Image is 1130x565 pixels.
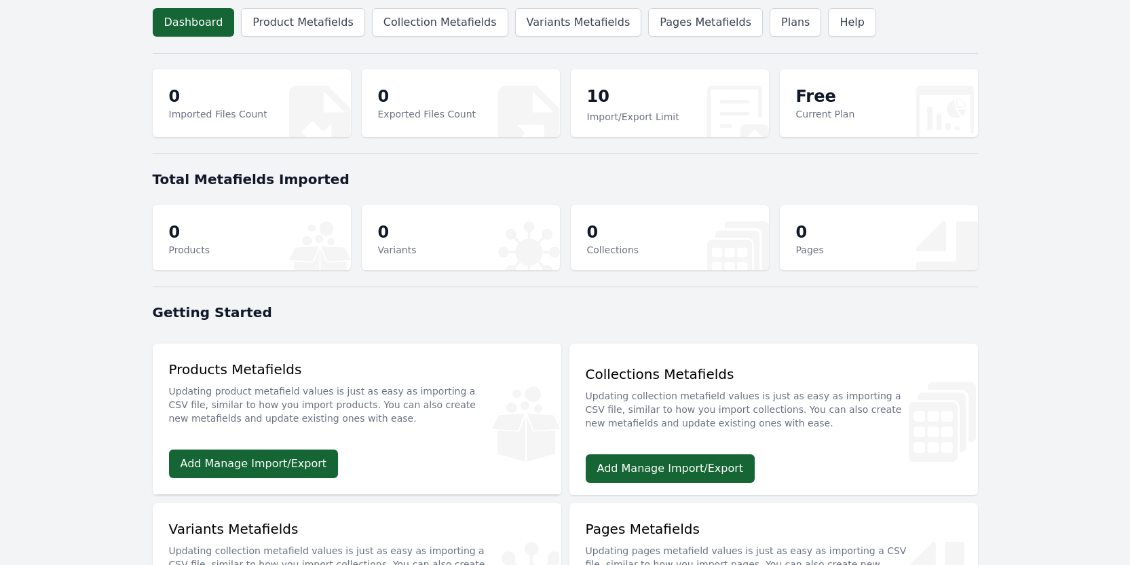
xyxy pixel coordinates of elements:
[372,8,508,37] a: Collection Metafields
[586,454,755,483] a: Add Manage Import/Export
[169,379,545,425] p: Updating product metafield values is just as easy as importing a CSV file, similar to how you imp...
[796,107,855,121] p: Current Plan
[796,243,824,257] p: Pages
[169,360,545,433] div: Products Metafields
[169,107,267,121] p: Imported Files Count
[586,365,962,438] div: Collections Metafields
[169,86,267,107] p: 0
[378,221,417,243] p: 0
[241,8,364,37] a: Product Metafields
[153,303,978,322] h1: Getting Started
[169,221,210,243] p: 0
[169,243,210,257] p: Products
[378,86,476,107] p: 0
[796,221,824,243] p: 0
[169,450,339,478] a: Add Manage Import/Export
[828,8,875,37] a: Help
[587,86,679,110] p: 10
[378,243,417,257] p: Variants
[587,243,639,257] p: Collections
[515,8,642,37] a: Variants Metafields
[770,8,821,37] a: Plans
[153,170,978,189] h1: Total Metafields Imported
[378,107,476,121] p: Exported Files Count
[796,86,855,107] p: Free
[586,384,962,430] p: Updating collection metafield values is just as easy as importing a CSV file, similar to how you ...
[648,8,763,37] a: Pages Metafields
[587,221,639,243] p: 0
[587,110,679,124] p: Import/Export Limit
[153,8,235,37] a: Dashboard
